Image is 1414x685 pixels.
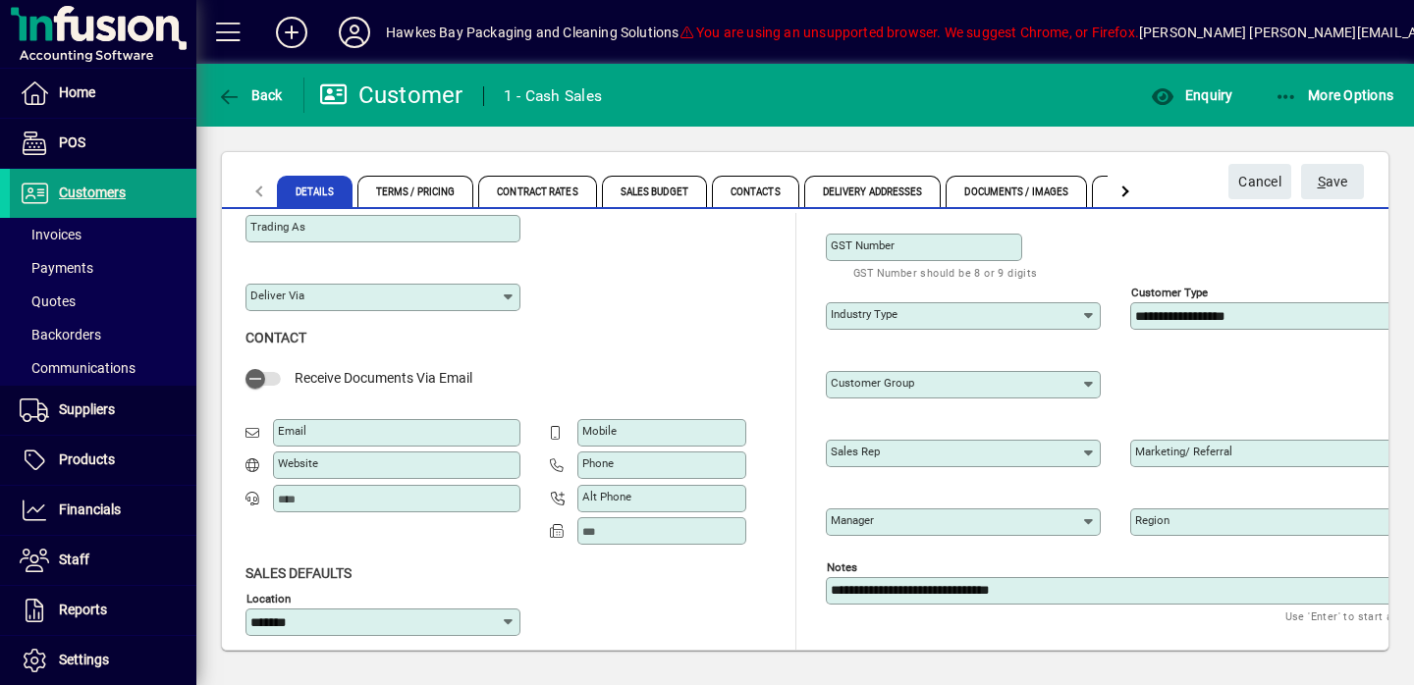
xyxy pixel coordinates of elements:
button: Profile [323,15,386,50]
button: Add [260,15,323,50]
a: Invoices [10,218,196,251]
span: You are using an unsupported browser. We suggest Chrome, or Firefox. [680,25,1139,40]
mat-label: Notes [827,559,857,573]
span: Custom Fields [1092,176,1202,207]
button: More Options [1270,78,1399,113]
span: Sales defaults [245,565,352,581]
a: Reports [10,586,196,635]
mat-label: GST Number [831,238,895,252]
a: Financials [10,486,196,535]
span: Financials [59,501,121,517]
span: Backorders [20,327,101,342]
span: Documents / Images [946,176,1087,207]
mat-label: Deliver via [250,289,304,302]
a: Backorders [10,318,196,351]
a: Quotes [10,285,196,318]
span: Payments [20,260,93,276]
span: Quotes [20,293,76,309]
button: Enquiry [1146,78,1237,113]
span: Staff [59,552,89,567]
mat-label: Sales rep [831,445,880,458]
div: 1 - Cash Sales [504,80,603,112]
span: Contract Rates [478,176,596,207]
mat-label: Marketing/ Referral [1135,445,1232,458]
button: Save [1301,164,1364,199]
button: Back [212,78,288,113]
mat-label: Trading as [250,220,305,234]
span: Settings [59,652,109,667]
span: Customers [59,184,126,200]
span: POS [59,134,85,150]
span: S [1318,174,1326,189]
span: Communications [20,360,136,376]
span: Receive Documents Via Email [295,370,472,386]
span: Sales Budget [602,176,707,207]
mat-label: Location [246,591,291,605]
span: Details [277,176,353,207]
a: Products [10,436,196,485]
div: Hawkes Bay Packaging and Cleaning Solutions [386,17,680,48]
span: More Options [1275,87,1394,103]
span: Delivery Addresses [804,176,942,207]
mat-label: Phone [582,456,614,470]
a: Payments [10,251,196,285]
div: Customer [319,79,463,111]
span: Reports [59,602,107,617]
span: Back [217,87,283,103]
span: ave [1318,166,1348,198]
a: Suppliers [10,386,196,435]
mat-label: Email [278,424,306,438]
mat-label: Website [278,456,318,470]
span: Cancel [1238,166,1281,198]
mat-label: Customer group [831,376,914,390]
a: Communications [10,351,196,385]
app-page-header-button: Back [196,78,304,113]
mat-label: Region [1135,513,1169,527]
a: Staff [10,536,196,585]
mat-hint: GST Number should be 8 or 9 digits [853,261,1038,284]
mat-label: Industry type [831,307,897,321]
a: Settings [10,636,196,685]
span: Contacts [712,176,799,207]
span: Enquiry [1151,87,1232,103]
mat-label: Mobile [582,424,617,438]
span: Home [59,84,95,100]
mat-label: Alt Phone [582,490,631,503]
span: Invoices [20,227,82,242]
mat-label: Customer type [1131,285,1208,298]
span: Suppliers [59,401,115,417]
a: Home [10,69,196,118]
span: Terms / Pricing [357,176,474,207]
span: Products [59,451,115,467]
button: Cancel [1228,164,1291,199]
mat-label: Manager [831,513,874,527]
a: POS [10,119,196,168]
span: Contact [245,330,306,345]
